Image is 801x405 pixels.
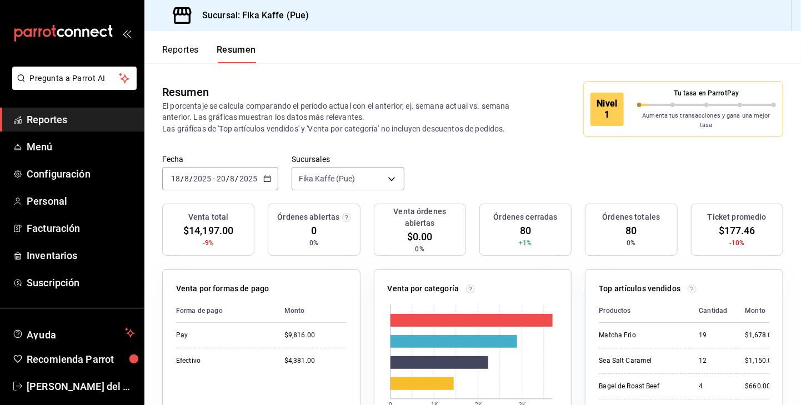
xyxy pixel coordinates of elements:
span: Reportes [27,112,135,127]
div: navigation tabs [162,44,256,63]
span: / [189,174,193,183]
p: Top artículos vendidos [599,283,680,295]
span: $0.00 [407,229,433,244]
span: 0% [309,238,318,248]
input: -- [216,174,226,183]
input: -- [184,174,189,183]
span: Recomienda Parrot [27,352,135,367]
button: Reportes [162,44,199,63]
p: Venta por categoría [388,283,459,295]
input: ---- [239,174,258,183]
th: Forma de pago [176,299,276,323]
span: Menú [27,139,135,154]
th: Monto [276,299,347,323]
span: 0 [311,223,317,238]
button: Pregunta a Parrot AI [12,67,137,90]
div: Efectivo [176,356,267,366]
div: Bagel de Roast Beef [599,382,681,391]
span: +1% [519,238,532,248]
span: 0% [415,244,424,254]
div: Nivel 1 [590,93,624,126]
input: ---- [193,174,212,183]
span: -10% [729,238,745,248]
div: 12 [699,356,727,366]
h3: Venta órdenes abiertas [379,206,461,229]
button: Resumen [217,44,256,63]
h3: Órdenes totales [603,211,660,223]
span: [PERSON_NAME] del Giovane [27,379,135,394]
span: / [236,174,239,183]
span: Personal [27,194,135,209]
button: open_drawer_menu [122,29,131,38]
span: $14,197.00 [183,223,233,238]
th: Monto [736,299,775,323]
div: 19 [699,331,727,340]
span: 0% [627,238,635,248]
span: Suscripción [27,275,135,290]
h3: Sucursal: Fika Kaffe (Pue) [193,9,309,22]
div: $1,150.00 [745,356,775,366]
span: -9% [203,238,214,248]
span: 80 [625,223,637,238]
span: / [226,174,229,183]
div: Pay [176,331,267,340]
div: Resumen [162,84,209,100]
span: / [181,174,184,183]
input: -- [171,174,181,183]
h3: Órdenes abiertas [277,211,339,223]
div: $660.00 [745,382,775,391]
span: Configuración [27,166,135,181]
label: Fecha [162,156,278,164]
a: Pregunta a Parrot AI [8,80,137,92]
div: $4,381.00 [284,356,347,366]
h3: Órdenes cerradas [494,211,558,223]
span: - [213,174,215,183]
th: Productos [599,299,690,323]
div: $9,816.00 [284,331,347,340]
p: Tu tasa en ParrotPay [637,88,777,98]
span: 80 [520,223,531,238]
input: -- [230,174,236,183]
div: $1,678.00 [745,331,775,340]
span: Fika Kaffe (Pue) [299,173,356,184]
span: Inventarios [27,248,135,263]
div: Matcha Frio [599,331,681,340]
p: Aumenta tus transacciones y gana una mejor tasa [637,112,777,130]
div: 4 [699,382,727,391]
p: Venta por formas de pago [176,283,269,295]
span: $177.46 [719,223,755,238]
th: Cantidad [690,299,736,323]
span: Pregunta a Parrot AI [30,73,119,84]
div: Sea Salt Caramel [599,356,681,366]
span: Ayuda [27,326,121,340]
p: El porcentaje se calcula comparando el período actual con el anterior, ej. semana actual vs. sema... [162,100,524,134]
label: Sucursales [292,156,404,164]
h3: Venta total [188,211,228,223]
h3: Ticket promedio [708,211,767,223]
span: Facturación [27,221,135,236]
